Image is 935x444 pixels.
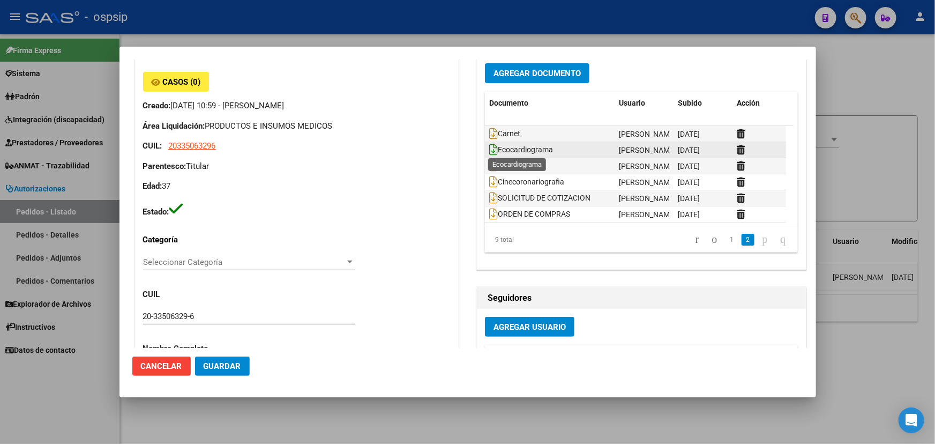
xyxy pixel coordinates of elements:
[143,207,169,217] strong: Estado:
[489,194,590,203] span: SOLICITUD DE COTIZACION
[619,178,676,187] span: [PERSON_NAME]
[622,345,732,368] datatable-header-cell: Email
[485,92,615,115] datatable-header-cell: Documento
[143,234,235,246] p: Categoría
[678,162,700,171] span: [DATE]
[493,322,566,332] span: Agregar Usuario
[615,92,674,115] datatable-header-cell: Usuario
[204,361,241,371] span: Guardar
[758,234,773,246] a: go to next page
[619,210,676,219] span: [PERSON_NAME]
[489,130,520,138] span: Carnet
[143,120,450,132] p: PRODUCTOS E INSUMOS MEDICOS
[141,361,182,371] span: Cancelar
[732,345,786,368] datatable-header-cell: Accion
[674,92,732,115] datatable-header-cell: Subido
[737,99,760,107] span: Acción
[742,234,754,246] a: 2
[493,69,581,78] span: Agregar Documento
[678,210,700,219] span: [DATE]
[489,99,528,107] span: Documento
[776,234,791,246] a: go to last page
[619,130,676,138] span: [PERSON_NAME]
[619,194,676,203] span: [PERSON_NAME]
[143,100,450,112] p: [DATE] 10:59 - [PERSON_NAME]
[485,226,546,253] div: 9 total
[619,99,645,107] span: Usuario
[678,194,700,203] span: [DATE]
[195,357,250,376] button: Guardar
[707,234,722,246] a: go to previous page
[143,288,235,301] p: CUIL
[485,317,574,337] button: Agregar Usuario
[143,181,162,191] strong: Edad:
[143,161,186,171] strong: Parentesco:
[143,101,171,110] strong: Creado:
[485,63,589,83] button: Agregar Documento
[678,99,702,107] span: Subido
[678,178,700,187] span: [DATE]
[899,408,924,433] div: Open Intercom Messenger
[132,357,191,376] button: Cancelar
[143,121,205,131] strong: Área Liquidación:
[740,231,756,249] li: page 2
[678,146,700,154] span: [DATE]
[489,146,553,154] span: Ecocardiograma
[143,343,235,355] p: Nombre Completo
[143,257,346,267] span: Seleccionar Categoría
[143,160,450,173] p: Titular
[489,178,564,187] span: Cinecoronariografia
[143,141,162,151] strong: CUIL:
[724,231,740,249] li: page 1
[489,210,570,219] span: ORDEN DE COMPRAS
[691,234,704,246] a: go to first page
[489,162,537,171] span: Resonancia
[143,180,450,193] p: 37
[488,292,795,305] h2: Seguidores
[619,162,676,171] span: [PERSON_NAME]
[143,72,210,92] button: Casos (0)
[725,234,738,246] a: 1
[678,130,700,138] span: [DATE]
[619,146,676,154] span: [PERSON_NAME]
[485,345,622,368] datatable-header-cell: Nombre y Apellido
[169,141,216,151] span: 20335063296
[162,77,200,87] span: Casos (0)
[732,92,786,115] datatable-header-cell: Acción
